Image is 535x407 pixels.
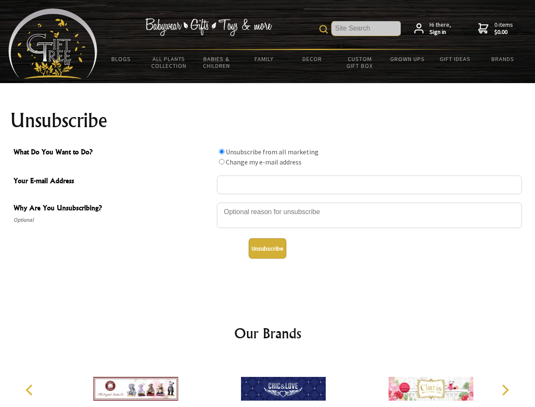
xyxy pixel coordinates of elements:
span: 0 items [494,21,513,36]
button: Previous [21,381,40,399]
a: Brands [479,50,527,68]
strong: Sign in [430,28,451,36]
label: Change my e-mail address [226,158,302,166]
img: Babyware - Gifts - Toys and more... [8,8,97,79]
a: Gift Ideas [431,50,479,68]
span: Optional [14,215,213,225]
label: Unsubscribe from all marketing [226,148,319,156]
span: What Do You Want to Do? [14,147,213,159]
a: Grown Ups [383,50,431,68]
button: Unsubscribe [249,238,286,259]
textarea: Why Are You Unsubscribing? [217,203,522,228]
span: Hi there, [430,21,451,36]
input: What Do You Want to Do? [219,159,225,164]
strong: $0.00 [494,28,513,36]
span: Why Are You Unsubscribing? [14,203,213,215]
input: Your E-mail Address [217,176,522,194]
button: Next [496,381,514,399]
img: Babywear - Gifts - Toys & more [145,18,272,36]
span: Your E-mail Address [14,176,213,188]
a: Babies & Children [193,50,241,75]
a: 0 items$0.00 [478,21,513,36]
a: Custom Gift Box [336,50,384,75]
img: product search [319,25,328,33]
input: What Do You Want to Do? [219,149,225,154]
h1: Unsubscribe [10,110,525,131]
a: BLOGS [97,50,145,68]
h2: Our Brands [17,323,518,343]
a: Family [241,50,288,68]
input: Site Search [332,21,401,36]
a: Decor [288,50,336,68]
a: All Plants Collection [145,50,193,75]
a: Hi there,Sign in [414,21,451,36]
